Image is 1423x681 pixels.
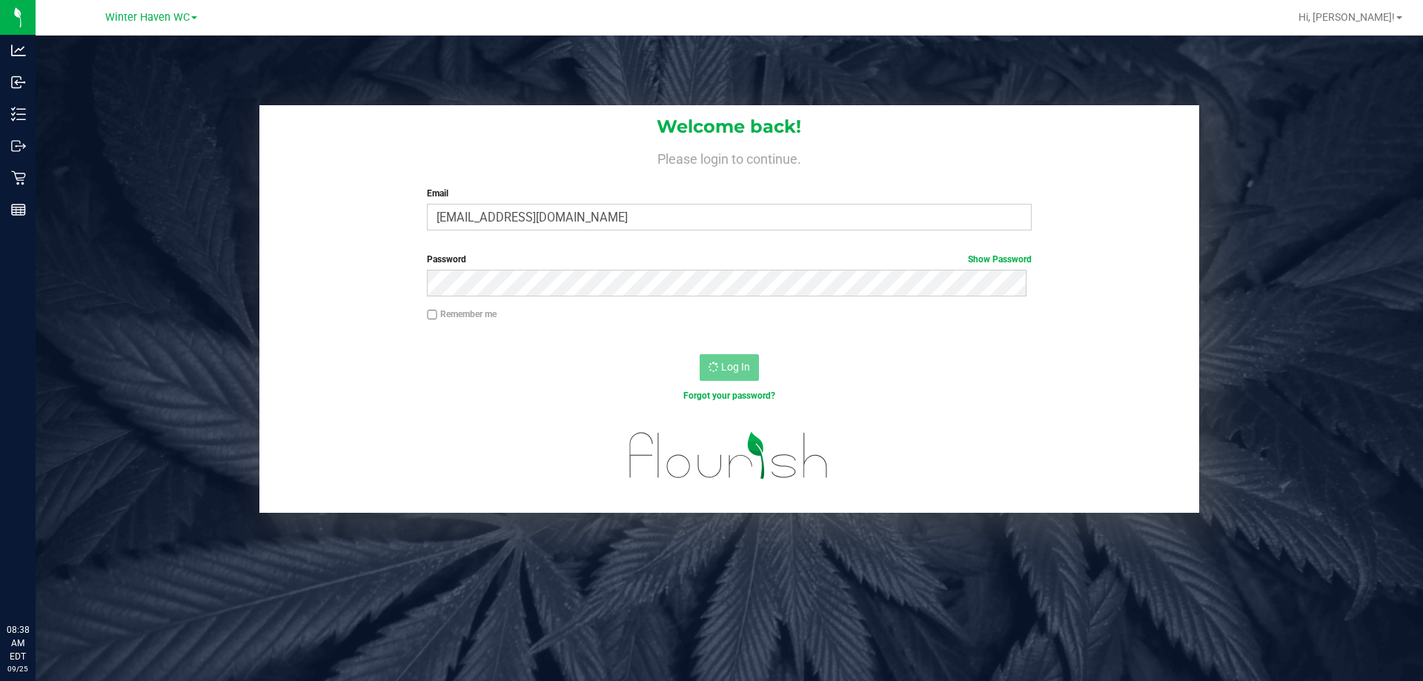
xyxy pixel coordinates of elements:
[11,75,26,90] inline-svg: Inbound
[11,107,26,122] inline-svg: Inventory
[700,354,759,381] button: Log In
[11,139,26,153] inline-svg: Outbound
[11,170,26,185] inline-svg: Retail
[721,361,750,373] span: Log In
[611,418,846,494] img: flourish_logo.svg
[105,11,190,24] span: Winter Haven WC
[1298,11,1395,23] span: Hi, [PERSON_NAME]!
[259,148,1199,166] h4: Please login to continue.
[968,254,1032,265] a: Show Password
[683,391,775,401] a: Forgot your password?
[259,117,1199,136] h1: Welcome back!
[11,202,26,217] inline-svg: Reports
[11,43,26,58] inline-svg: Analytics
[7,623,29,663] p: 08:38 AM EDT
[427,310,437,320] input: Remember me
[427,187,1031,200] label: Email
[7,663,29,674] p: 09/25
[427,308,497,321] label: Remember me
[427,254,466,265] span: Password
